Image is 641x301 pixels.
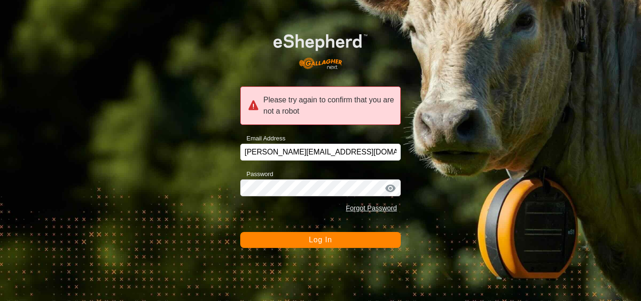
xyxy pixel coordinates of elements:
[256,21,384,75] img: E-shepherd Logo
[240,134,285,143] label: Email Address
[240,232,401,248] button: Log In
[240,144,401,161] input: Email Address
[240,170,273,179] label: Password
[346,204,397,212] a: Forgot Password
[240,86,401,125] div: Please try again to confirm that you are not a robot
[309,236,332,244] span: Log In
